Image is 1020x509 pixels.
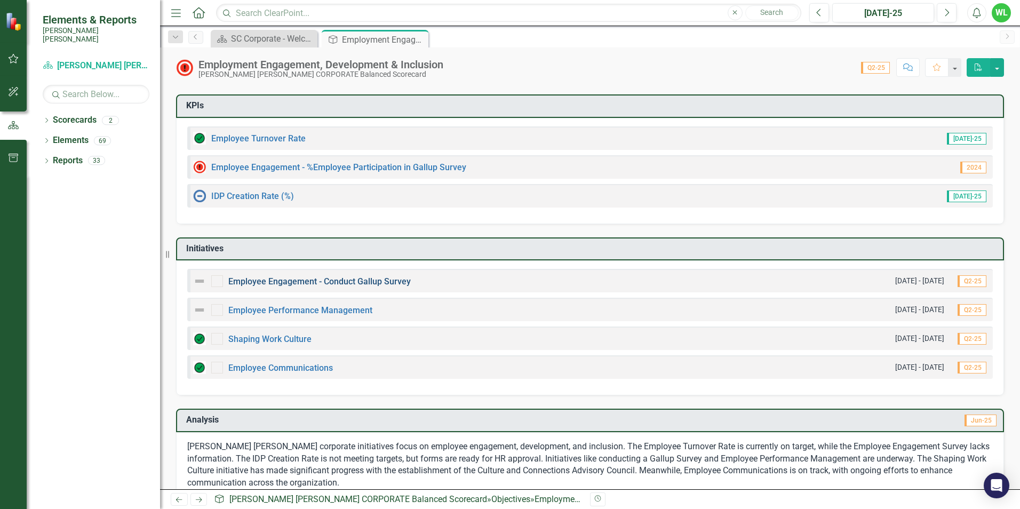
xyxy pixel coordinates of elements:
[187,441,993,489] p: [PERSON_NAME] [PERSON_NAME] corporate initiatives focus on employee engagement, development, and ...
[216,4,801,22] input: Search ClearPoint...
[895,276,944,286] small: [DATE] - [DATE]
[43,85,149,104] input: Search Below...
[43,13,149,26] span: Elements & Reports
[895,333,944,344] small: [DATE] - [DATE]
[5,12,24,31] img: ClearPoint Strategy
[958,275,986,287] span: Q2-25
[102,116,119,125] div: 2
[193,189,206,202] img: No Information
[213,32,315,45] a: SC Corporate - Welcome to ClearPoint
[53,134,89,147] a: Elements
[211,191,294,201] a: IDP Creation Rate (%)
[228,334,312,344] a: Shaping Work Culture
[535,494,729,504] div: Employment Engagement, Development & Inclusion
[211,133,306,144] a: Employee Turnover Rate​
[228,363,333,373] a: Employee Communications
[198,70,443,78] div: [PERSON_NAME] [PERSON_NAME] CORPORATE Balanced Scorecard
[760,8,783,17] span: Search
[229,494,487,504] a: [PERSON_NAME] [PERSON_NAME] CORPORATE Balanced Scorecard
[176,59,193,76] img: Not Meeting Target
[745,5,799,20] button: Search
[53,155,83,167] a: Reports
[211,162,466,172] a: Employee Engagement - %Employee Participation in Gallup Survey​
[947,190,986,202] span: [DATE]-25
[947,133,986,145] span: [DATE]-25
[53,114,97,126] a: Scorecards
[88,156,105,165] div: 33
[958,333,986,345] span: Q2-25
[43,60,149,72] a: [PERSON_NAME] [PERSON_NAME] CORPORATE Balanced Scorecard
[186,101,998,110] h3: KPIs
[193,132,206,145] img: On Target
[958,304,986,316] span: Q2-25
[965,415,997,426] span: Jun-25
[832,3,934,22] button: [DATE]-25
[836,7,930,20] div: [DATE]-25
[198,59,443,70] div: Employment Engagement, Development & Inclusion
[231,32,315,45] div: SC Corporate - Welcome to ClearPoint
[895,362,944,372] small: [DATE] - [DATE]
[895,305,944,315] small: [DATE] - [DATE]
[992,3,1011,22] button: WL
[984,473,1009,498] div: Open Intercom Messenger
[861,62,890,74] span: Q2-25
[214,494,582,506] div: » »
[94,136,111,145] div: 69
[193,361,206,374] img: On Target
[43,26,149,44] small: [PERSON_NAME] [PERSON_NAME]
[193,304,206,316] img: Not Defined
[491,494,530,504] a: Objectives
[228,305,372,315] a: Employee Performance Management
[960,162,986,173] span: 2024
[228,276,411,287] a: Employee Engagement - Conduct Gallup Survey
[186,415,588,425] h3: Analysis
[186,244,998,253] h3: Initiatives
[193,332,206,345] img: On Target
[958,362,986,373] span: Q2-25
[193,275,206,288] img: Not Defined
[342,33,426,46] div: Employment Engagement, Development & Inclusion
[193,161,206,173] img: Not Meeting Target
